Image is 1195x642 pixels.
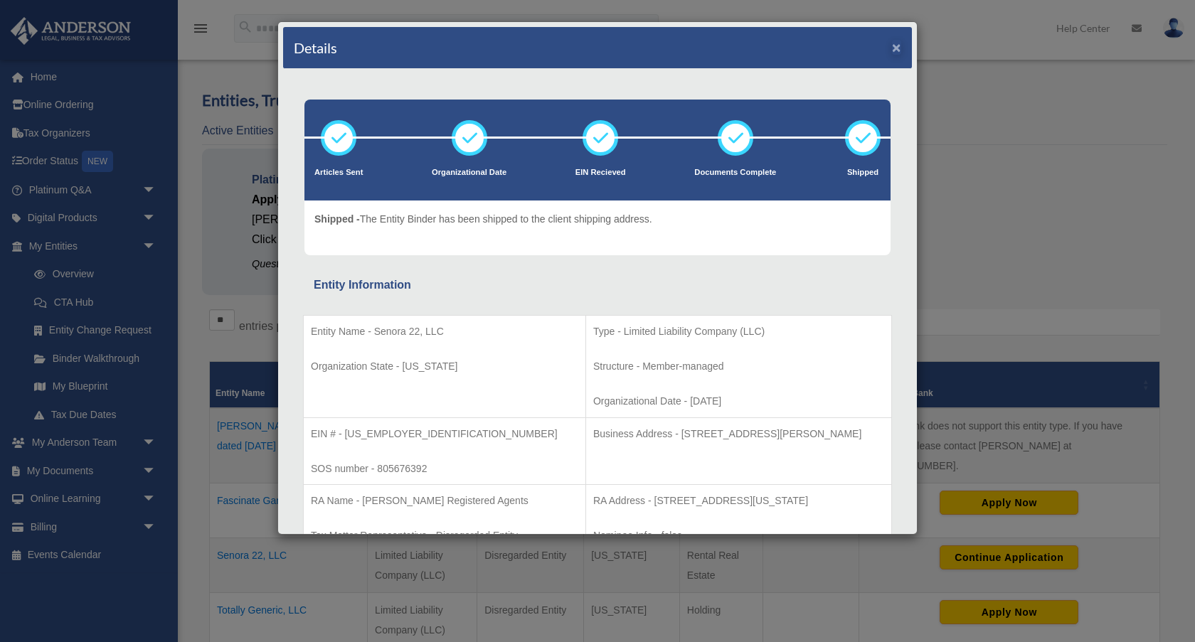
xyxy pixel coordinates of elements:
[593,323,884,341] p: Type - Limited Liability Company (LLC)
[314,275,881,295] div: Entity Information
[311,460,578,478] p: SOS number - 805676392
[593,492,884,510] p: RA Address - [STREET_ADDRESS][US_STATE]
[575,166,626,180] p: EIN Recieved
[314,213,360,225] span: Shipped -
[311,358,578,375] p: Organization State - [US_STATE]
[593,425,884,443] p: Business Address - [STREET_ADDRESS][PERSON_NAME]
[311,425,578,443] p: EIN # - [US_EMPLOYER_IDENTIFICATION_NUMBER]
[593,527,884,545] p: Nominee Info - false
[311,527,578,545] p: Tax Matter Representative - Disregarded Entity
[311,323,578,341] p: Entity Name - Senora 22, LLC
[314,210,652,228] p: The Entity Binder has been shipped to the client shipping address.
[432,166,506,180] p: Organizational Date
[593,392,884,410] p: Organizational Date - [DATE]
[294,38,337,58] h4: Details
[892,40,901,55] button: ×
[311,492,578,510] p: RA Name - [PERSON_NAME] Registered Agents
[314,166,363,180] p: Articles Sent
[593,358,884,375] p: Structure - Member-managed
[845,166,881,180] p: Shipped
[694,166,776,180] p: Documents Complete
